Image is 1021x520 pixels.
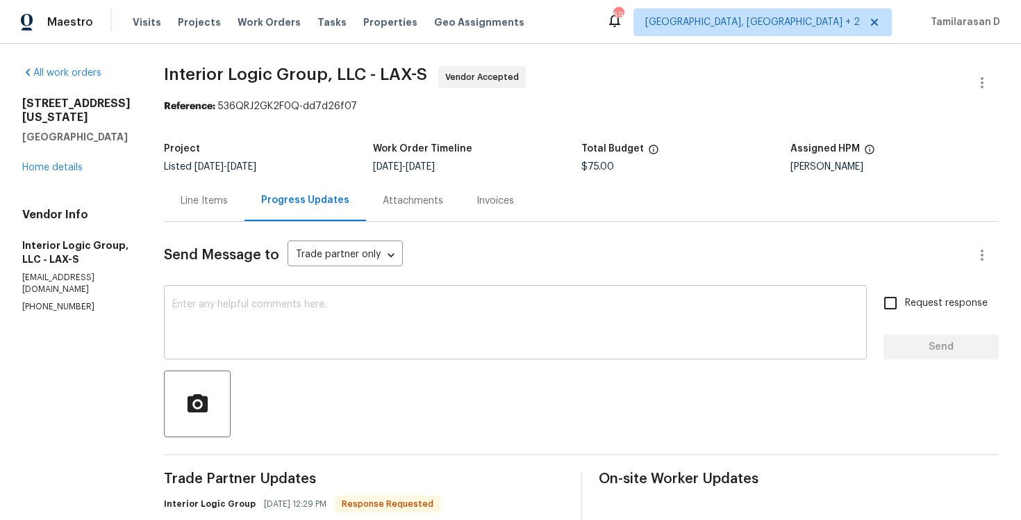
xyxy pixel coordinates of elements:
span: Request response [905,296,988,311]
span: Interior Logic Group, LLC - LAX-S [164,66,427,83]
span: The total cost of line items that have been proposed by Opendoor. This sum includes line items th... [648,144,659,162]
span: Tasks [317,17,347,27]
span: Properties [363,15,417,29]
span: Vendor Accepted [445,70,524,84]
span: [DATE] [406,162,435,172]
a: Home details [22,163,83,172]
a: All work orders [22,68,101,78]
span: - [194,162,256,172]
span: The hpm assigned to this work order. [864,144,875,162]
span: [DATE] 12:29 PM [264,497,326,511]
h5: Total Budget [581,144,644,154]
div: 59 [613,8,623,22]
span: [DATE] [373,162,402,172]
h5: Project [164,144,200,154]
span: Projects [178,15,221,29]
div: Invoices [476,194,514,208]
span: Visits [133,15,161,29]
span: Maestro [47,15,93,29]
div: Trade partner only [288,244,403,267]
span: Listed [164,162,256,172]
span: Tamilarasan D [925,15,1000,29]
b: Reference: [164,101,215,111]
p: [EMAIL_ADDRESS][DOMAIN_NAME] [22,272,131,295]
div: [PERSON_NAME] [790,162,999,172]
span: - [373,162,435,172]
span: [GEOGRAPHIC_DATA], [GEOGRAPHIC_DATA] + 2 [645,15,860,29]
h6: Interior Logic Group [164,497,256,511]
span: Response Requested [336,497,439,511]
div: Attachments [383,194,443,208]
span: [DATE] [227,162,256,172]
h5: [GEOGRAPHIC_DATA] [22,130,131,144]
span: [DATE] [194,162,224,172]
h5: Interior Logic Group, LLC - LAX-S [22,238,131,266]
h2: [STREET_ADDRESS][US_STATE] [22,97,131,124]
p: [PHONE_NUMBER] [22,301,131,313]
div: Progress Updates [261,193,349,207]
h5: Assigned HPM [790,144,860,154]
span: $75.00 [581,162,614,172]
span: Send Message to [164,248,279,262]
span: Work Orders [238,15,301,29]
h5: Work Order Timeline [373,144,472,154]
div: Line Items [181,194,228,208]
h4: Vendor Info [22,208,131,222]
span: On-site Worker Updates [599,472,999,486]
span: Geo Assignments [434,15,524,29]
div: 536QRJ2GK2F0Q-dd7d26f07 [164,99,999,113]
span: Trade Partner Updates [164,472,564,486]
